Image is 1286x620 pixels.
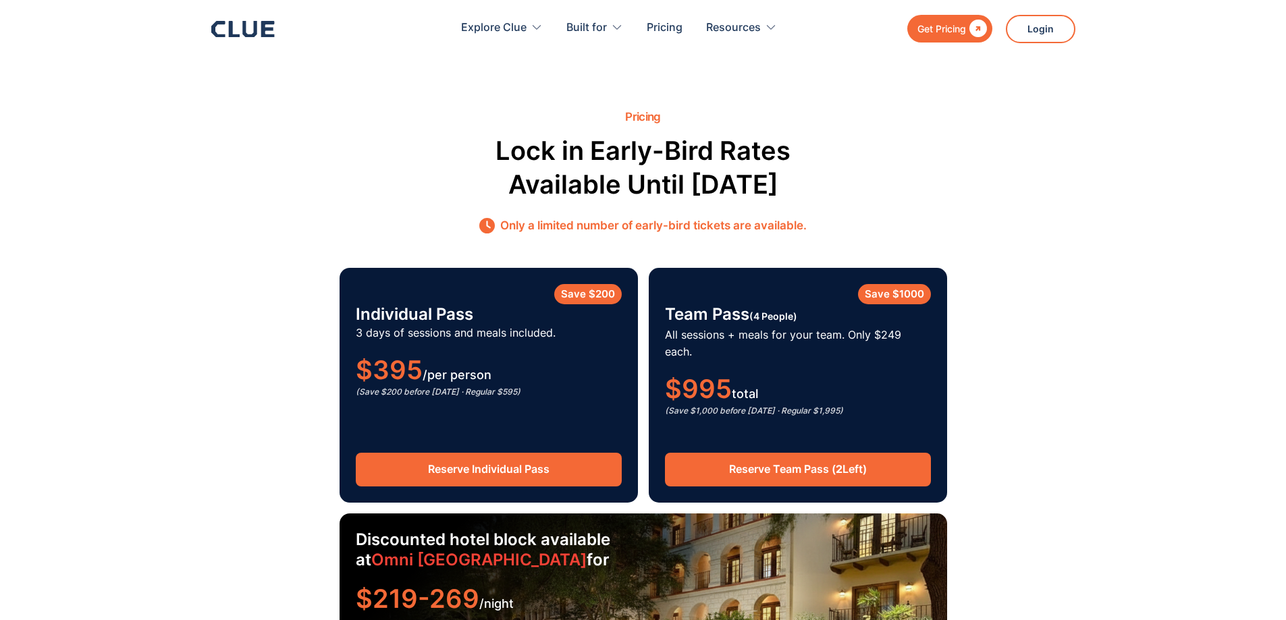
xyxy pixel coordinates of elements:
[554,284,622,304] div: Save $200
[625,111,661,123] h2: Pricing
[356,325,622,341] p: 3 days of sessions and meals included.
[356,387,520,397] em: (Save $200 before [DATE] · Regular $595)
[356,354,423,385] span: $395
[356,530,626,570] h3: Discounted hotel block available at for
[966,20,987,37] div: 
[500,217,807,234] p: Only a limited number of early-bird tickets are available.
[356,304,622,325] h3: Individual Pass
[665,373,732,404] span: $995
[356,453,622,486] a: Reserve Individual Pass
[1006,15,1075,43] a: Login
[461,7,543,49] div: Explore Clue
[749,310,797,322] span: (4 People)
[858,284,931,304] div: Save $1000
[665,304,931,327] h3: Team Pass
[356,583,479,614] span: $219-269
[566,7,607,49] div: Built for
[665,405,843,416] em: (Save $1,000 before [DATE] · Regular $1,995)
[356,590,931,612] div: /night
[461,7,527,49] div: Explore Clue
[566,7,623,49] div: Built for
[706,7,761,49] div: Resources
[706,7,777,49] div: Resources
[371,550,587,569] a: Omni [GEOGRAPHIC_DATA]
[356,362,622,383] div: /per person
[836,462,842,476] strong: 2
[907,15,992,43] a: Get Pricing
[665,327,931,360] p: All sessions + meals for your team. Only $249 each.
[665,381,931,402] div: total
[475,134,812,201] h3: Lock in Early-Bird Rates Available Until [DATE]
[917,20,966,37] div: Get Pricing
[479,218,495,233] img: clock icon
[647,7,682,49] a: Pricing
[665,453,931,486] a: Reserve Team Pass (2Left)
